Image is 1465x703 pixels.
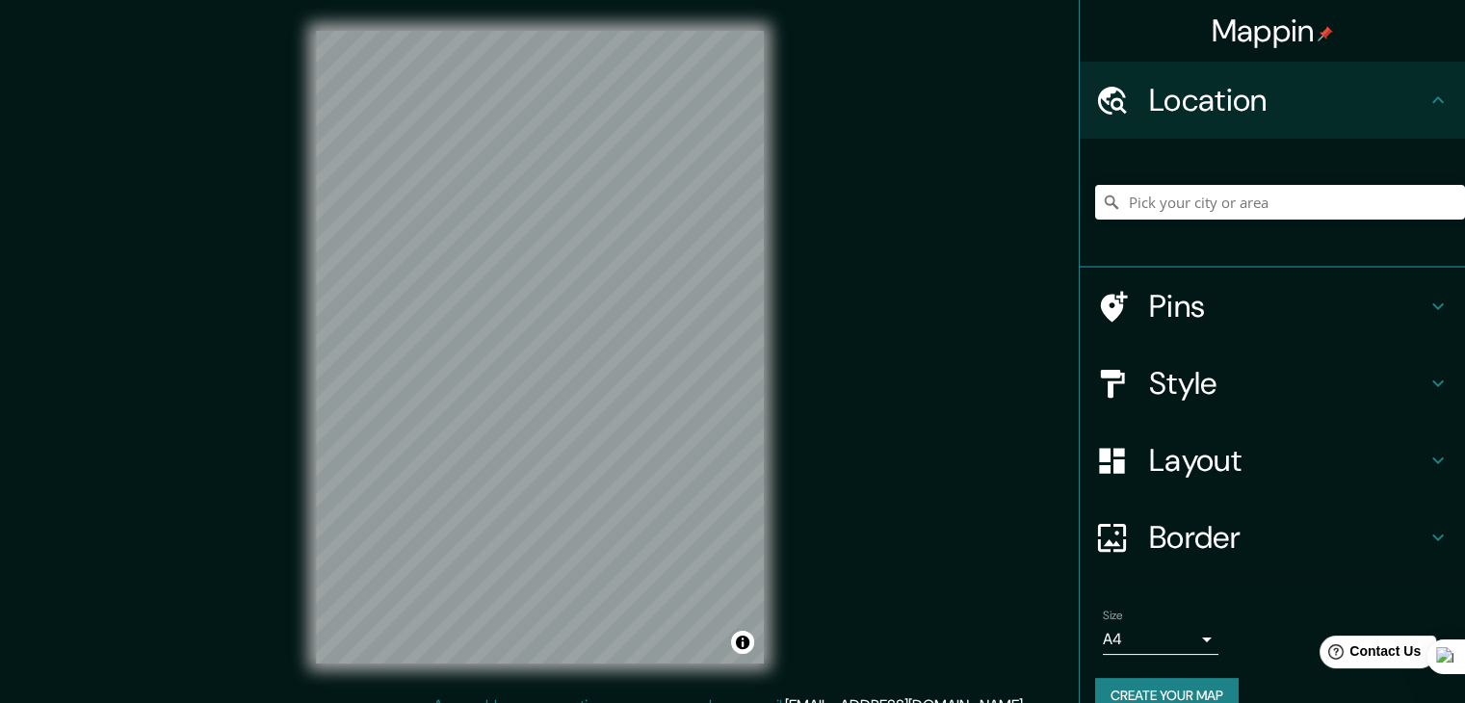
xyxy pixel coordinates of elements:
[316,31,764,664] canvas: Map
[1149,441,1426,480] h4: Layout
[1080,345,1465,422] div: Style
[731,631,754,654] button: Toggle attribution
[1149,364,1426,403] h4: Style
[1318,26,1333,41] img: pin-icon.png
[1294,628,1444,682] iframe: Help widget launcher
[1149,287,1426,325] h4: Pins
[1080,268,1465,345] div: Pins
[1080,62,1465,139] div: Location
[1080,499,1465,576] div: Border
[1212,12,1334,50] h4: Mappin
[1149,81,1426,119] h4: Location
[1149,518,1426,557] h4: Border
[1103,624,1218,655] div: A4
[1095,185,1465,220] input: Pick your city or area
[1080,422,1465,499] div: Layout
[1103,608,1123,624] label: Size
